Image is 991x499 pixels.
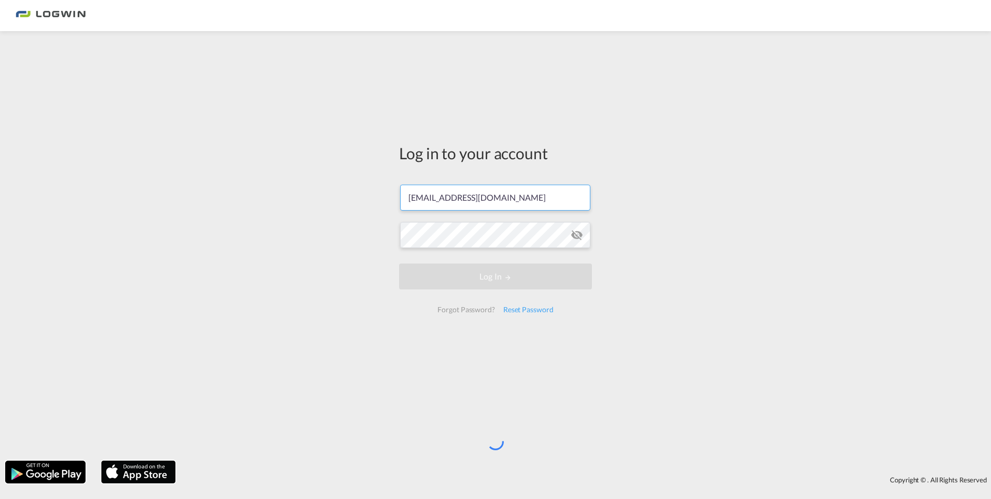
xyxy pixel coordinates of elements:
[399,142,592,164] div: Log in to your account
[399,264,592,289] button: LOGIN
[571,229,583,241] md-icon: icon-eye-off
[400,185,590,211] input: Enter email/phone number
[100,460,177,484] img: apple.png
[4,460,87,484] img: google.png
[499,300,558,319] div: Reset Password
[433,300,499,319] div: Forgot Password?
[181,471,991,489] div: Copyright © . All Rights Reserved
[16,4,86,27] img: 2761ae10d95411efa20a1f5e0282d2d7.png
